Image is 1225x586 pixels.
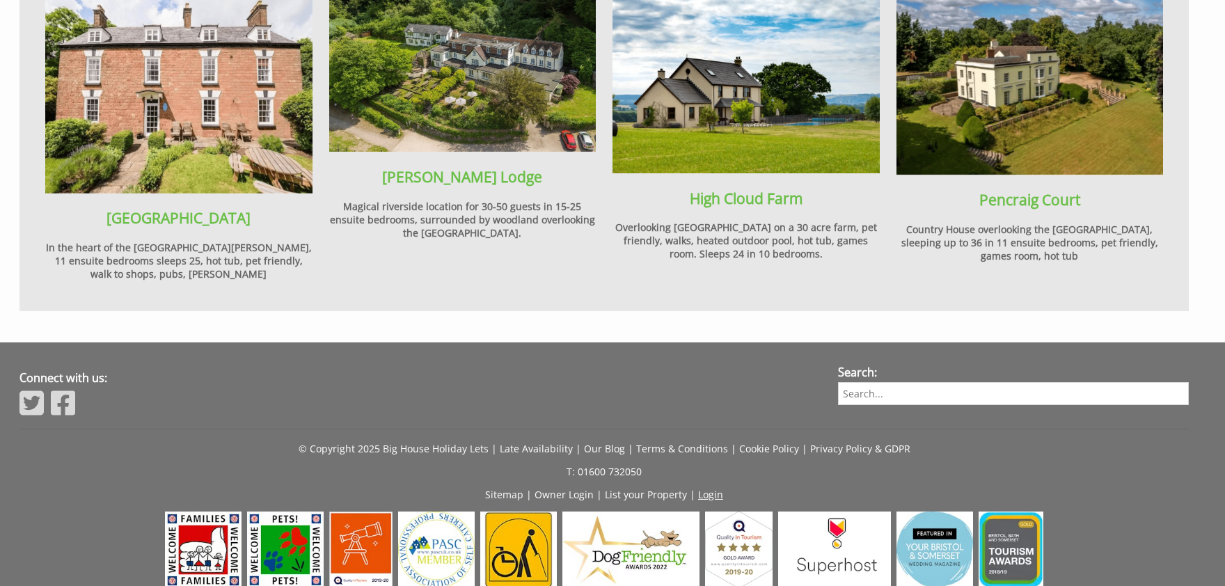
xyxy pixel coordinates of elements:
[299,442,489,455] a: © Copyright 2025 Big House Holiday Lets
[628,442,633,455] span: |
[329,200,596,239] h4: Magical riverside location for 30-50 guests in 15-25 ensuite bedrooms, surrounded by woodland ove...
[19,370,814,386] h3: Connect with us:
[810,442,910,455] a: Privacy Policy & GDPR
[731,442,736,455] span: |
[838,382,1189,405] input: Search...
[690,189,803,208] a: High Cloud Farm
[19,389,44,417] img: Twitter
[979,190,1080,209] a: Pencraig Court
[596,488,602,501] span: |
[526,488,532,501] span: |
[382,167,542,187] a: [PERSON_NAME] Lodge
[45,241,313,280] h4: In the heart of the [GEOGRAPHIC_DATA][PERSON_NAME], 11 ensuite bedrooms sleeps 25, hot tub, pet f...
[636,442,728,455] a: Terms & Conditions
[500,442,573,455] a: Late Availability
[584,442,625,455] a: Our Blog
[535,488,594,501] a: Owner Login
[605,488,687,501] a: List your Property
[698,488,723,501] a: Login
[690,488,695,501] span: |
[51,389,75,417] img: Facebook
[802,442,807,455] span: |
[838,365,1189,380] h3: Search:
[739,442,799,455] a: Cookie Policy
[485,488,523,501] a: Sitemap
[612,221,880,260] h4: Overlooking [GEOGRAPHIC_DATA] on a 30 acre farm, pet friendly, walks, heated outdoor pool, hot tu...
[106,208,251,228] a: [GEOGRAPHIC_DATA]
[491,442,497,455] span: |
[896,223,1164,262] h4: Country House overlooking the [GEOGRAPHIC_DATA], sleeping up to 36 in 11 ensuite bedrooms, pet fr...
[567,465,642,478] a: T: 01600 732050
[576,442,581,455] span: |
